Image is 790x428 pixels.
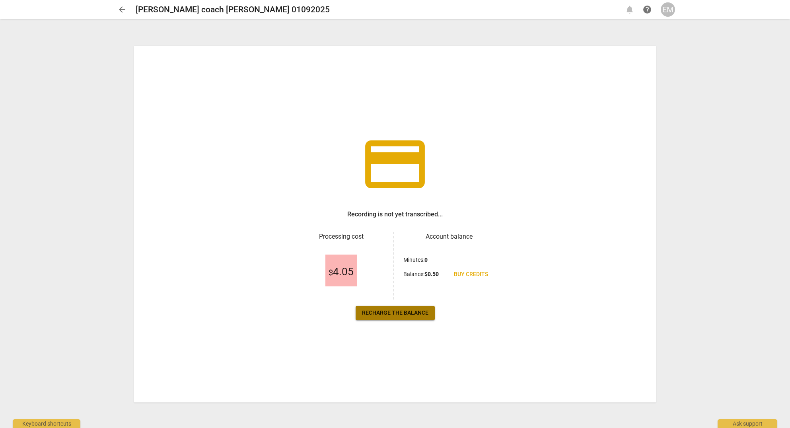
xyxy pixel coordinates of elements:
a: Recharge the balance [356,306,435,320]
h2: [PERSON_NAME] coach [PERSON_NAME] 01092025 [136,5,330,15]
span: $ [329,268,333,277]
span: arrow_back [117,5,127,14]
p: Minutes : [403,256,428,264]
span: 4.05 [329,266,354,278]
a: Buy credits [448,267,494,282]
h3: Processing cost [296,232,387,241]
p: Balance : [403,270,439,278]
div: Ask support [718,419,777,428]
h3: Recording is not yet transcribed... [347,210,443,219]
a: Help [640,2,654,17]
button: EM [661,2,675,17]
div: Keyboard shortcuts [13,419,80,428]
b: 0 [424,257,428,263]
b: $ 0.50 [424,271,439,277]
span: Buy credits [454,270,488,278]
h3: Account balance [403,232,494,241]
span: Recharge the balance [362,309,428,317]
span: help [642,5,652,14]
span: credit_card [359,128,431,200]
